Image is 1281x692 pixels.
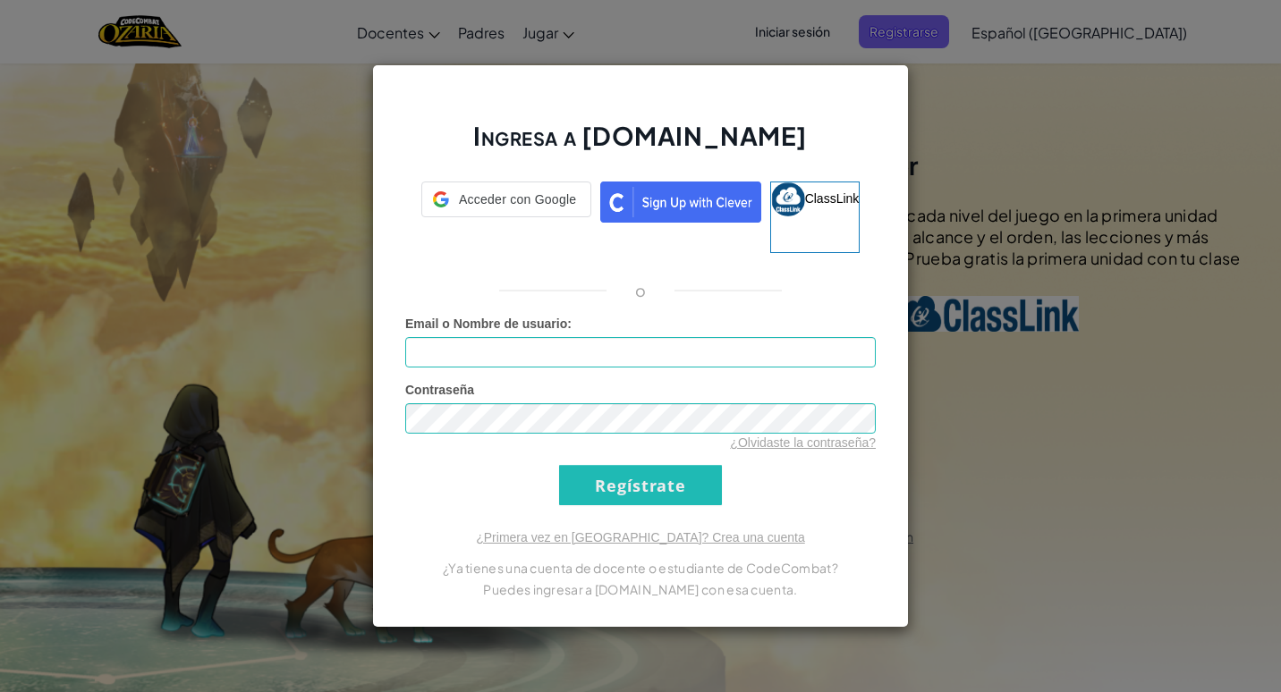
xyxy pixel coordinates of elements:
[730,435,876,450] a: ¿Olvidaste la contraseña?
[412,215,600,255] iframe: Botón de Acceder con Google
[405,557,876,578] p: ¿Ya tienes una cuenta de docente o estudiante de CodeCombat?
[600,181,761,223] img: clever_sso_button@2x.png
[405,578,876,600] p: Puedes ingresar a [DOMAIN_NAME] con esa cuenta.
[405,119,876,171] h2: Ingresa a [DOMAIN_NAME]
[476,530,805,544] a: ¿Primera vez en [GEOGRAPHIC_DATA]? Crea una cuenta
[559,465,722,505] input: Regístrate
[771,182,805,216] img: classlink-logo-small.png
[635,280,646,301] p: o
[405,383,474,397] span: Contraseña
[805,191,860,206] span: ClassLink
[405,316,567,331] span: Email o Nombre de usuario
[405,315,572,333] label: :
[456,190,580,208] span: Acceder con Google
[421,181,591,253] a: Acceder con Google
[421,181,591,217] div: Acceder con Google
